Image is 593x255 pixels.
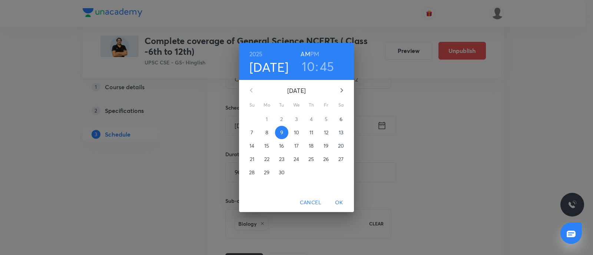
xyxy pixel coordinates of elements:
[264,142,269,150] p: 15
[249,49,263,59] button: 2025
[305,139,318,152] button: 18
[309,129,313,136] p: 11
[334,126,348,139] button: 13
[339,115,342,123] p: 6
[275,139,288,152] button: 16
[275,126,288,139] button: 9
[249,169,255,176] p: 28
[260,126,274,139] button: 8
[294,142,299,150] p: 17
[320,58,334,74] button: 45
[264,169,269,176] p: 29
[305,126,318,139] button: 11
[334,101,348,109] span: Sa
[294,129,299,136] p: 10
[290,152,303,166] button: 24
[245,152,259,166] button: 21
[324,142,328,150] p: 19
[245,101,259,109] span: Su
[324,129,328,136] p: 12
[308,155,314,163] p: 25
[309,142,314,150] p: 18
[338,155,344,163] p: 27
[260,152,274,166] button: 22
[319,152,333,166] button: 26
[297,196,324,209] button: Cancel
[290,139,303,152] button: 17
[280,129,283,136] p: 9
[302,58,315,74] button: 10
[245,166,259,179] button: 28
[264,155,269,163] p: 22
[245,126,259,139] button: 7
[290,101,303,109] span: We
[338,142,344,150] p: 20
[334,152,348,166] button: 27
[279,155,284,163] p: 23
[275,166,288,179] button: 30
[300,198,321,207] span: Cancel
[305,101,318,109] span: Th
[250,155,254,163] p: 21
[260,166,274,179] button: 29
[249,142,254,150] p: 14
[334,139,348,152] button: 20
[260,86,333,95] p: [DATE]
[319,139,333,152] button: 19
[275,101,288,109] span: Tu
[305,152,318,166] button: 25
[294,155,299,163] p: 24
[249,59,289,75] button: [DATE]
[279,142,284,150] p: 16
[260,101,274,109] span: Mo
[323,155,329,163] p: 26
[301,49,310,59] button: AM
[310,49,319,59] button: PM
[290,126,303,139] button: 10
[334,113,348,126] button: 6
[339,129,343,136] p: 13
[245,139,259,152] button: 14
[260,139,274,152] button: 15
[251,129,253,136] p: 7
[319,101,333,109] span: Fr
[327,196,351,209] button: OK
[279,169,285,176] p: 30
[275,152,288,166] button: 23
[265,129,268,136] p: 8
[319,126,333,139] button: 12
[330,198,348,207] span: OK
[315,58,318,74] h3: :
